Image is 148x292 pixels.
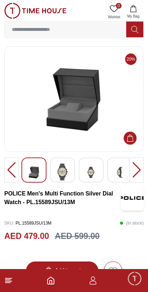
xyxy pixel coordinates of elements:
[124,14,142,19] span: My Bag
[4,189,121,207] h3: POLICE Men's Multi Function Silver Dial Watch - PL.15589JSU/13M
[121,185,144,211] img: POLICE Men's Multi Function Silver Dial Watch - PL.15589JSU/13M
[105,3,123,21] a: 0Wishlist
[56,164,69,180] img: POLICE Men's Multi Function Silver Dial Watch - PL.15589JSU/13M
[125,53,137,65] span: 20%
[116,3,122,9] span: 0
[124,132,137,145] button: Add to Cart
[4,218,51,229] p: PL.15589JSU/13M
[127,271,143,287] div: Chat Widget
[120,218,144,229] p: ( In stock )
[28,164,40,181] img: POLICE Men's Multi Function Silver Dial Watch - PL.15589JSU/13M
[85,164,98,181] img: POLICE Men's Multi Function Silver Dial Watch - PL.15589JSU/13M
[4,221,14,226] span: SKU :
[55,230,99,242] h3: AED 599.00
[4,3,66,19] img: ...
[105,14,123,20] span: Wishlist
[26,262,99,279] button: Add to cart
[123,3,144,21] button: My Bag
[113,164,126,181] img: POLICE Men's Multi Function Silver Dial Watch - PL.15589JSU/13M
[46,276,55,285] a: Home
[4,230,49,242] h2: AED 479.00
[44,266,81,274] div: Add to cart
[10,52,138,146] img: POLICE Men's Multi Function Silver Dial Watch - PL.15589JSU/13M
